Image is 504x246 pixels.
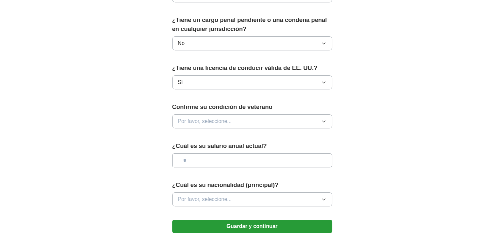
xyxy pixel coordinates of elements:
button: Sí [172,75,332,89]
button: Por favor, seleccione... [172,114,332,128]
label: ¿Cuál es su nacionalidad (principal)? [172,181,332,190]
button: No [172,36,332,50]
label: ¿Cuál es su salario anual actual? [172,142,332,151]
label: ¿Tiene una licencia de conducir válida de EE. UU.? [172,64,332,73]
span: Sí [178,78,183,86]
span: No [178,39,185,47]
label: Confirme su condición de veterano [172,103,332,112]
button: Por favor, seleccione... [172,192,332,206]
span: Por favor, seleccione... [178,117,232,125]
label: ¿Tiene un cargo penal pendiente o una condena penal en cualquier jurisdicción? [172,16,332,34]
span: Por favor, seleccione... [178,195,232,203]
button: Guardar y continuar [172,220,332,233]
